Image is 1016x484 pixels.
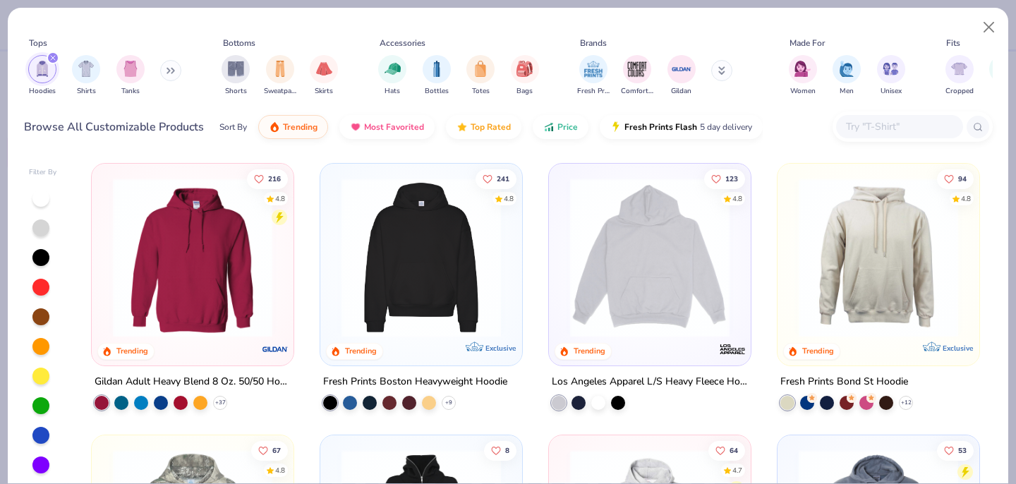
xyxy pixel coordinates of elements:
[667,55,696,97] button: filter button
[264,55,296,97] button: filter button
[700,119,752,135] span: 5 day delivery
[945,55,974,97] button: filter button
[577,55,610,97] button: filter button
[471,121,511,133] span: Top Rated
[881,86,902,97] span: Unisex
[425,86,449,97] span: Bottles
[621,55,653,97] button: filter button
[839,61,854,77] img: Men Image
[845,119,953,135] input: Try "T-Shirt"
[95,373,291,391] div: Gildan Adult Heavy Blend 8 Oz. 50/50 Hooded Sweatshirt
[840,86,854,97] span: Men
[583,59,604,80] img: Fresh Prints Image
[29,37,47,49] div: Tops
[958,175,967,182] span: 94
[942,344,972,353] span: Exclusive
[600,115,763,139] button: Fresh Prints Flash5 day delivery
[310,55,338,97] div: filter for Skirts
[310,55,338,97] button: filter button
[671,59,692,80] img: Gildan Image
[316,61,332,77] img: Skirts Image
[380,37,425,49] div: Accessories
[725,175,738,182] span: 123
[283,121,317,133] span: Trending
[624,121,697,133] span: Fresh Prints Flash
[385,61,401,77] img: Hats Image
[261,335,289,363] img: Gildan logo
[704,169,745,188] button: Like
[877,55,905,97] button: filter button
[833,55,861,97] button: filter button
[350,121,361,133] img: most_fav.gif
[106,178,279,337] img: 01756b78-01f6-4cc6-8d8a-3c30c1a0c8ac
[533,115,588,139] button: Price
[35,61,50,77] img: Hoodies Image
[621,55,653,97] div: filter for Comfort Colors
[446,115,521,139] button: Top Rated
[511,55,539,97] div: filter for Bags
[378,55,406,97] button: filter button
[339,115,435,139] button: Most Favorited
[508,178,682,337] img: d4a37e75-5f2b-4aef-9a6e-23330c63bbc0
[473,61,488,77] img: Totes Image
[466,55,495,97] button: filter button
[732,193,742,204] div: 4.8
[627,59,648,80] img: Comfort Colors Image
[516,86,533,97] span: Bags
[485,344,516,353] span: Exclusive
[732,465,742,476] div: 4.7
[958,447,967,454] span: 53
[961,193,971,204] div: 4.8
[429,61,445,77] img: Bottles Image
[790,86,816,97] span: Women
[272,61,288,77] img: Sweatpants Image
[123,61,138,77] img: Tanks Image
[552,373,748,391] div: Los Angeles Apparel L/S Heavy Fleece Hoodie Po 14 Oz
[24,119,204,135] div: Browse All Customizable Products
[228,61,244,77] img: Shorts Image
[708,440,745,460] button: Like
[264,55,296,97] div: filter for Sweatpants
[945,55,974,97] div: filter for Cropped
[445,399,452,407] span: + 9
[28,55,56,97] button: filter button
[577,86,610,97] span: Fresh Prints
[883,61,899,77] img: Unisex Image
[780,373,908,391] div: Fresh Prints Bond St Hoodie
[951,61,967,77] img: Cropped Image
[610,121,622,133] img: flash.gif
[511,55,539,97] button: filter button
[378,55,406,97] div: filter for Hats
[29,167,57,178] div: Filter By
[877,55,905,97] div: filter for Unisex
[937,440,974,460] button: Like
[718,335,746,363] img: Los Angeles Apparel logo
[273,447,282,454] span: 67
[334,178,508,337] img: 91acfc32-fd48-4d6b-bdad-a4c1a30ac3fc
[78,61,95,77] img: Shirts Image
[945,86,974,97] span: Cropped
[736,178,909,337] img: 7a261990-f1c3-47fe-abf2-b94cf530bb8d
[497,175,509,182] span: 241
[385,86,400,97] span: Hats
[621,86,653,97] span: Comfort Colors
[789,55,817,97] div: filter for Women
[456,121,468,133] img: TopRated.gif
[116,55,145,97] button: filter button
[219,121,247,133] div: Sort By
[937,169,974,188] button: Like
[252,440,289,460] button: Like
[516,61,532,77] img: Bags Image
[976,14,1003,41] button: Close
[946,37,960,49] div: Fits
[264,86,296,97] span: Sweatpants
[789,55,817,97] button: filter button
[116,55,145,97] div: filter for Tanks
[667,55,696,97] div: filter for Gildan
[77,86,96,97] span: Shirts
[423,55,451,97] button: filter button
[222,55,250,97] button: filter button
[794,61,811,77] img: Women Image
[323,373,507,391] div: Fresh Prints Boston Heavyweight Hoodie
[790,37,825,49] div: Made For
